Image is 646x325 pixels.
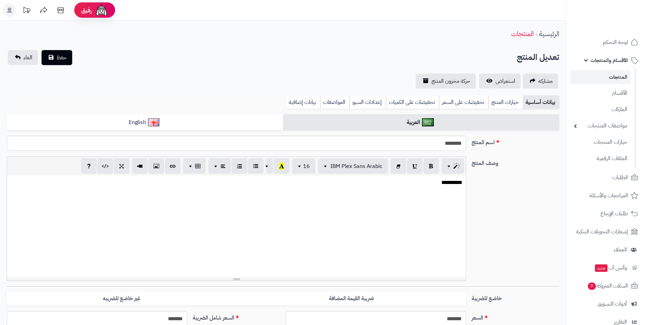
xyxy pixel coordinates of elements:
span: العملاء [614,245,627,254]
a: مشاركه [523,74,558,89]
a: مواصفات المنتجات [570,119,631,133]
span: مشاركه [538,77,553,85]
a: أدوات التسويق [570,296,642,312]
a: الطلبات [570,169,642,186]
a: تخفيضات على السعر [439,95,488,109]
span: الأقسام والمنتجات [590,56,628,65]
a: المراجعات والأسئلة [570,187,642,204]
a: بيانات إضافية [286,95,320,109]
label: ضريبة القيمة المضافة [237,292,466,306]
img: العربية [422,118,434,126]
span: حفظ [57,53,67,62]
a: الغاء [8,50,38,65]
label: السعر شامل الضريبة [190,311,283,322]
a: وآتس آبجديد [570,260,642,276]
a: الرئيسية [539,29,559,39]
span: جديد [595,264,608,272]
a: العملاء [570,242,642,258]
a: خيارات المنتجات [570,135,631,150]
span: رفيق [81,6,92,14]
span: طلبات الإرجاع [600,209,628,218]
label: اسم المنتج [469,136,562,146]
img: English [148,118,160,126]
button: IBM Plex Sans Arabic [318,159,388,174]
a: الملفات الرقمية [570,151,631,166]
a: المنتجات [511,29,534,39]
label: وصف المنتج [469,156,562,167]
a: تخفيضات على الكميات [386,95,439,109]
span: حركة مخزون المنتج [431,77,470,85]
a: بيانات أساسية [523,95,559,109]
span: المراجعات والأسئلة [589,191,628,200]
label: السعر [469,311,562,322]
a: حركة مخزون المنتج [416,74,476,89]
a: السلات المتروكة7 [570,278,642,294]
img: ai-face.png [95,3,108,17]
a: طلبات الإرجاع [570,205,642,222]
a: إعدادات السيو [349,95,386,109]
a: إشعارات التحويلات البنكية [570,223,642,240]
span: أدوات التسويق [597,299,627,309]
span: لوحة التحكم [603,37,628,47]
img: logo-2.png [600,18,640,33]
button: حفظ [42,50,72,65]
a: خيارات المنتج [488,95,523,109]
h2: تعديل المنتج [517,50,559,64]
a: استعراض [479,74,521,89]
a: الأقسام [570,86,631,100]
a: المنتجات [570,70,631,84]
span: الغاء [23,53,32,62]
span: الطلبات [612,173,628,182]
span: إشعارات التحويلات البنكية [576,227,628,236]
button: 16 [292,159,315,174]
a: المواصفات [320,95,349,109]
span: استعراض [495,77,515,85]
span: IBM Plex Sans Arabic [330,162,382,170]
span: السلات المتروكة [587,281,628,291]
span: وآتس آب [594,263,627,273]
label: غير خاضع للضريبه [7,292,236,306]
a: الماركات [570,102,631,117]
a: العربية [283,114,559,131]
span: 16 [303,162,310,170]
span: 7 [588,282,596,290]
a: تحديثات المنصة [18,3,35,19]
a: لوحة التحكم [570,34,642,50]
a: English [7,114,283,131]
label: خاضع للضريبة [469,292,562,303]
